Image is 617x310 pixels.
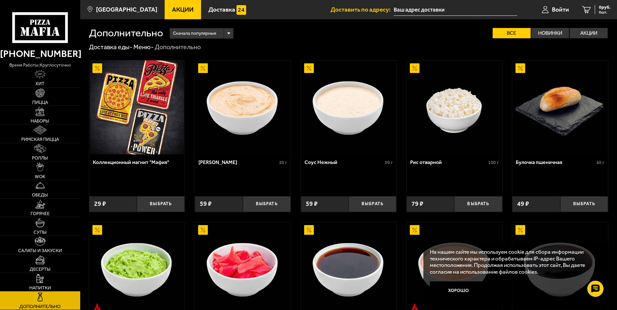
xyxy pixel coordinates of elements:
img: Акционный [516,225,525,235]
span: Супы [34,230,47,234]
label: Новинки [531,28,569,38]
span: 59 ₽ [200,201,212,207]
img: Акционный [516,63,525,73]
span: Горячее [31,211,50,216]
span: 100 г [488,160,499,165]
span: Наборы [31,119,49,123]
span: Роллы [32,156,48,160]
span: 59 ₽ [306,201,318,207]
span: 29 ₽ [94,201,106,207]
span: Салаты и закуски [18,248,62,253]
span: Акции [172,6,194,13]
img: Акционный [92,63,102,73]
span: Обеды [32,193,48,197]
span: Войти [552,6,569,13]
div: Булочка пшеничная [516,159,595,165]
button: Хорошо [430,281,488,301]
img: 15daf4d41897b9f0e9f617042186c801.svg [236,5,246,15]
span: 0 шт. [599,10,611,14]
span: 0 руб. [599,5,611,10]
img: Соус Нежный [302,60,396,154]
span: Дополнительно [19,304,61,309]
div: Дополнительно [155,43,201,51]
img: Булочка пшеничная [513,60,607,154]
img: Коллекционный магнит "Мафия" [90,60,184,154]
button: Выбрать [137,196,185,212]
div: Коллекционный магнит "Мафия" [93,159,180,165]
a: АкционныйСоус Деликатес [195,60,291,154]
span: Пицца [32,100,48,105]
span: 30 г [385,160,393,165]
div: Рис отварной [410,159,487,165]
span: Хит [35,81,44,86]
span: Доставить по адресу: [331,6,394,13]
button: Выбрать [349,196,396,212]
span: 49 ₽ [517,201,529,207]
label: Акции [570,28,608,38]
h1: Дополнительно [89,28,163,38]
input: Ваш адрес доставки [394,4,517,16]
img: Акционный [198,63,208,73]
img: Акционный [198,225,208,235]
img: Акционный [304,225,314,235]
a: Доставка еды- [89,43,132,51]
a: АкционныйБулочка пшеничная [512,60,608,154]
span: Напитки [29,286,51,290]
a: АкционныйКоллекционный магнит "Мафия" [89,60,185,154]
button: Выбрать [454,196,502,212]
span: 40 г [596,160,604,165]
span: 30 г [279,160,287,165]
a: Меню- [133,43,154,51]
a: АкционныйСоус Нежный [301,60,397,154]
span: Доставка [208,6,235,13]
img: Акционный [410,63,419,73]
span: WOK [35,174,45,179]
img: Соус Деликатес [196,60,290,154]
div: Соус Нежный [304,159,383,165]
span: Римская пицца [21,137,59,141]
span: Десерты [30,267,51,271]
img: Рис отварной [407,60,501,154]
span: Сначала популярные [173,27,216,40]
img: Акционный [92,225,102,235]
button: Выбрать [560,196,608,212]
img: Акционный [304,63,314,73]
div: [PERSON_NAME] [198,159,277,165]
label: Все [493,28,531,38]
span: [GEOGRAPHIC_DATA] [96,6,157,13]
button: Выбрать [243,196,291,212]
span: 79 ₽ [411,201,423,207]
a: АкционныйРис отварной [407,60,502,154]
p: На нашем сайте мы используем cookie для сбора информации технического характера и обрабатываем IP... [430,249,598,275]
img: Акционный [410,225,419,235]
